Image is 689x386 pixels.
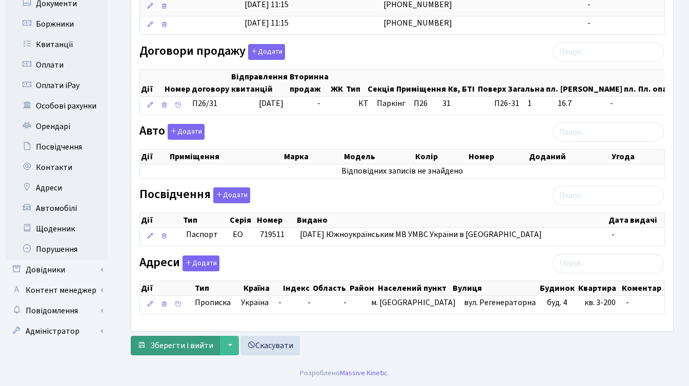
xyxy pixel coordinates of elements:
a: Повідомлення [5,301,108,321]
a: Контакти [5,157,108,178]
span: КТ [358,98,369,110]
th: Дата видачі [607,213,665,227]
span: Зберегти і вийти [150,340,213,351]
span: П26-31 [494,98,519,110]
span: 16.7 [558,98,602,110]
span: Україна [241,297,270,309]
span: м. [GEOGRAPHIC_DATA] [371,297,456,308]
th: Вторинна продаж [289,70,330,96]
th: Будинок [539,281,577,295]
a: Боржники [5,14,108,34]
th: Колір [414,149,468,164]
a: Адміністратор [5,321,108,341]
th: ЖК [330,70,345,96]
input: Пошук... [553,254,664,273]
input: Пошук... [553,42,664,62]
button: Зберегти і вийти [131,336,220,355]
span: - [610,98,680,110]
span: буд. 4 [547,297,567,308]
span: - [343,297,347,308]
th: Район [349,281,377,295]
a: Додати [180,253,219,271]
button: Посвідчення [213,187,250,203]
th: Приміщення [395,70,447,96]
a: Додати [246,42,285,60]
a: Особові рахунки [5,96,108,116]
th: Дії [140,149,169,164]
button: Авто [168,124,205,140]
span: кв. 3-200 [584,297,616,308]
span: Прописка [195,297,231,309]
th: Доданий [528,149,611,164]
span: [DATE] Южноукраїнським МВ УМВС України в [GEOGRAPHIC_DATA] [300,229,542,240]
th: Країна [242,281,282,295]
a: Квитанції [5,34,108,55]
th: Відправлення квитанцій [230,70,289,96]
th: Загальна пл. [507,70,559,96]
th: Коментар [621,281,664,295]
span: П26/31 [192,98,217,109]
a: Контент менеджер [5,280,108,301]
th: Дії [140,70,164,96]
label: Авто [139,124,205,140]
td: Відповідних записів не знайдено [140,164,664,178]
span: 31 [442,98,451,109]
th: Дії [140,213,182,227]
th: Угода [611,149,664,164]
th: Тип [182,213,229,227]
button: Договори продажу [248,44,285,60]
th: Приміщення [169,149,283,164]
span: 1 [528,98,550,110]
th: Населений пункт [377,281,452,295]
th: [PERSON_NAME] пл. [559,70,637,96]
label: Договори продажу [139,44,285,60]
th: Видано [296,213,607,227]
span: - [278,297,281,308]
a: Орендарі [5,116,108,137]
th: Секція [367,70,395,96]
span: П26 [414,98,428,109]
span: Паркінг [377,98,406,110]
span: - [612,229,615,240]
div: Розроблено . [300,368,389,379]
th: Номер [256,213,295,227]
span: ЕО [233,229,243,240]
a: Адреси [5,178,108,198]
th: Модель [343,149,414,164]
a: Щоденник [5,219,108,239]
a: Автомобілі [5,198,108,219]
span: - [308,297,311,308]
a: Довідники [5,260,108,280]
th: Тип [345,70,367,96]
th: Область [312,281,349,295]
span: [DATE] 11:15 [245,17,289,29]
input: Пошук... [553,122,664,142]
th: Індекс [282,281,312,295]
span: - [587,17,591,29]
span: - [317,98,320,109]
a: Скасувати [240,336,300,355]
a: Massive Kinetic [340,368,388,378]
th: Серія [229,213,256,227]
span: [PHONE_NUMBER] [383,17,452,29]
a: Посвідчення [5,137,108,157]
span: - [626,297,629,308]
span: [DATE] [259,98,283,109]
th: Марка [283,149,343,164]
th: Поверх [477,70,507,96]
th: Пл. опал. [637,70,676,96]
th: Вулиця [452,281,539,295]
a: Оплати [5,55,108,75]
span: вул. Регенераторна [464,297,536,308]
label: Адреси [139,255,219,271]
label: Посвідчення [139,187,250,203]
th: Кв, БТІ [447,70,477,96]
th: Дії [140,281,194,295]
th: Номер [468,149,529,164]
span: 719511 [260,229,285,240]
a: Додати [211,186,250,204]
input: Пошук... [553,186,664,205]
span: Паспорт [186,229,225,241]
th: Тип [194,281,242,295]
a: Порушення [5,239,108,260]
